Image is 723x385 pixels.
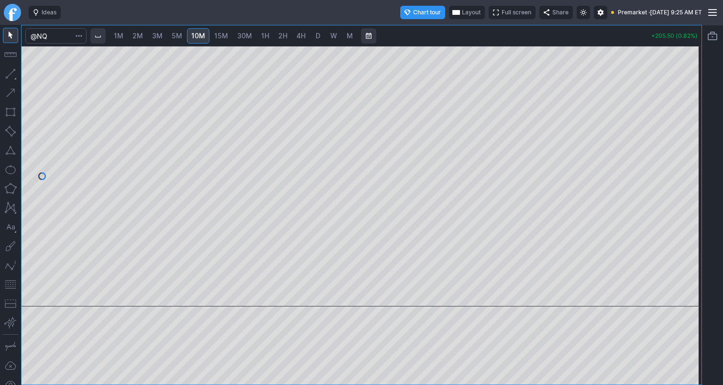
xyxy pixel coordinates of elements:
[214,32,228,40] span: 15M
[347,32,353,40] span: M
[25,28,87,44] input: Search
[3,277,18,292] button: Fibonacci retracements
[72,28,86,44] button: Search
[3,28,18,43] button: Mouse
[594,6,607,19] button: Settings
[29,6,61,19] button: Ideas
[114,32,123,40] span: 1M
[577,6,590,19] button: Toggle light mode
[261,32,269,40] span: 1H
[257,28,274,44] a: 1H
[278,32,287,40] span: 2H
[539,6,573,19] button: Share
[3,315,18,330] button: Anchored VWAP
[42,8,56,17] span: Ideas
[210,28,232,44] a: 15M
[326,28,341,44] a: W
[3,339,18,354] button: Drawing mode: Single
[310,28,326,44] a: D
[342,28,357,44] a: M
[274,28,292,44] a: 2H
[3,143,18,158] button: Triangle
[449,6,485,19] button: Layout
[3,258,18,273] button: Elliott waves
[152,32,163,40] span: 3M
[187,28,209,44] a: 10M
[502,8,531,17] span: Full screen
[3,47,18,62] button: Measure
[167,28,186,44] a: 5M
[3,124,18,139] button: Rotated rectangle
[3,358,18,373] button: Drawings autosave: Off
[172,32,182,40] span: 5M
[400,6,445,19] button: Chart tour
[651,33,698,39] p: +205.50 (0.82%)
[292,28,310,44] a: 4H
[462,8,481,17] span: Layout
[128,28,147,44] a: 2M
[3,200,18,215] button: XABCD
[3,66,18,81] button: Line
[618,8,650,17] span: Premarket ·
[191,32,205,40] span: 10M
[361,28,376,44] button: Range
[3,104,18,120] button: Rectangle
[316,32,320,40] span: D
[330,32,337,40] span: W
[296,32,306,40] span: 4H
[132,32,143,40] span: 2M
[110,28,128,44] a: 1M
[3,296,18,311] button: Position
[3,162,18,177] button: Ellipse
[233,28,256,44] a: 30M
[237,32,252,40] span: 30M
[3,181,18,196] button: Polygon
[3,85,18,101] button: Arrow
[650,8,702,17] span: [DATE] 9:25 AM ET
[148,28,167,44] a: 3M
[705,28,720,44] button: Portfolio watchlist
[3,219,18,235] button: Text
[3,238,18,254] button: Brush
[4,4,21,21] a: Finviz.com
[413,8,441,17] span: Chart tour
[90,28,106,44] button: Interval
[552,8,569,17] span: Share
[489,6,536,19] button: Full screen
